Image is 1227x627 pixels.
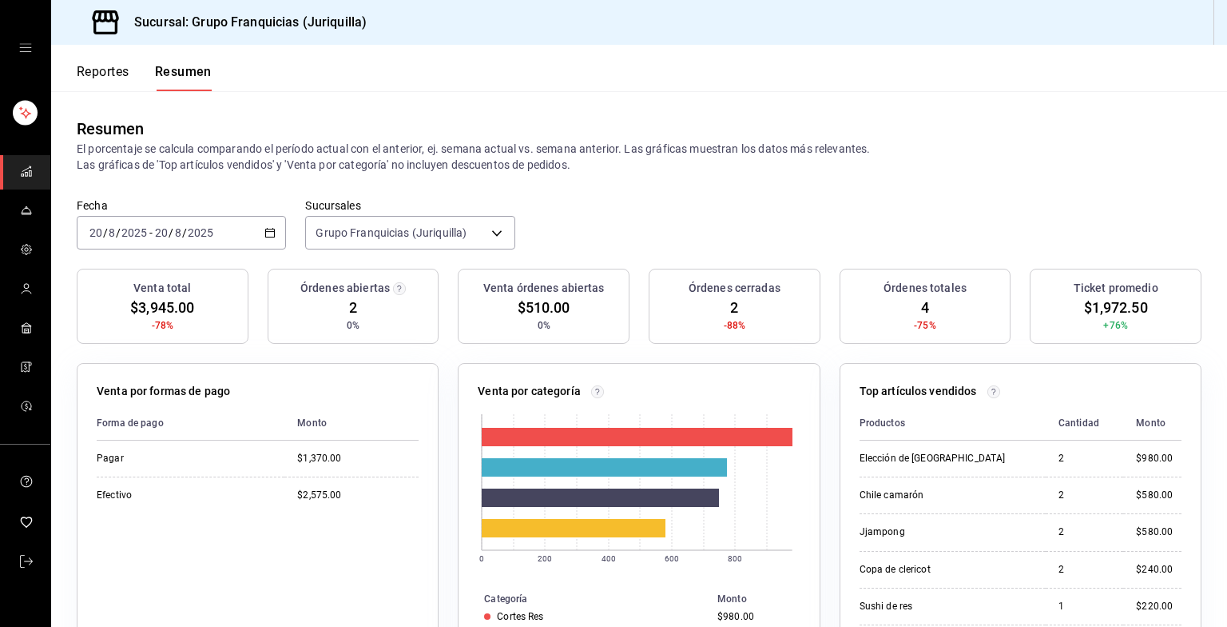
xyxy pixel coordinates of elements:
[479,554,484,563] text: 0
[121,226,148,239] input: ----
[89,226,103,239] input: --
[77,200,286,211] label: Fecha
[77,117,144,141] div: Resumen
[538,554,552,563] text: 200
[860,563,1019,577] div: Copa de clericot
[1074,280,1158,297] h3: Ticket promedio
[284,406,419,441] th: Monto
[174,226,182,239] input: --
[1058,452,1110,465] div: 2
[97,383,230,400] p: Venta por formas de pago
[108,226,116,239] input: --
[538,318,550,333] span: 0%
[187,226,214,239] input: ----
[1046,406,1123,441] th: Cantidad
[860,452,1019,465] div: Elección de [GEOGRAPHIC_DATA]
[133,280,191,297] h3: Venta total
[860,600,1019,613] div: Sushi de res
[300,280,390,297] h3: Órdenes abiertas
[77,141,1201,173] p: El porcentaje se calcula comparando el período actual con el anterior, ej. semana actual vs. sema...
[155,64,212,91] button: Resumen
[1123,406,1181,441] th: Monto
[730,297,738,318] span: 2
[728,554,742,563] text: 800
[19,42,32,54] button: cajón abierto
[1103,318,1128,333] span: +76%
[1136,600,1181,613] div: $220.00
[130,297,194,318] span: $3,945.00
[297,452,419,465] div: $1,370.00
[347,318,359,333] span: 0%
[1136,452,1181,465] div: $980.00
[154,226,169,239] input: --
[97,406,284,441] th: Forma de pago
[602,554,616,563] text: 400
[860,525,1019,539] div: Jjampong
[717,611,794,622] div: $980.00
[860,489,1019,502] div: Chile camarón
[689,280,780,297] h3: Órdenes cerradas
[1058,525,1110,539] div: 2
[914,318,936,333] span: -75%
[1136,563,1181,577] div: $240.00
[483,280,605,297] h3: Venta órdenes abiertas
[665,554,679,563] text: 600
[182,226,187,239] span: /
[169,226,173,239] span: /
[97,489,256,502] div: Efectivo
[860,383,977,400] p: Top artículos vendidos
[77,64,212,91] div: Pestañas de navegación
[884,280,967,297] h3: Órdenes totales
[724,318,746,333] span: -88%
[478,383,581,400] p: Venta por categoría
[1136,525,1181,539] div: $580.00
[1058,489,1110,502] div: 2
[349,297,357,318] span: 2
[1084,297,1148,318] span: $1,972.50
[711,590,820,608] th: Monto
[149,226,153,239] span: -
[97,452,256,465] div: Pagar
[77,64,129,80] font: Reportes
[860,406,1046,441] th: Productos
[1136,489,1181,502] div: $580.00
[459,590,711,608] th: Categoría
[103,226,108,239] span: /
[1058,600,1110,613] div: 1
[116,226,121,239] span: /
[316,225,467,241] span: Grupo Franquicias (Juriquilla)
[497,611,543,622] div: Cortes Res
[297,489,419,502] div: $2,575.00
[305,200,514,211] label: Sucursales
[1058,563,1110,577] div: 2
[518,297,570,318] span: $510.00
[921,297,929,318] span: 4
[152,318,174,333] span: -78%
[121,13,367,32] h3: Sucursal: Grupo Franquicias (Juriquilla)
